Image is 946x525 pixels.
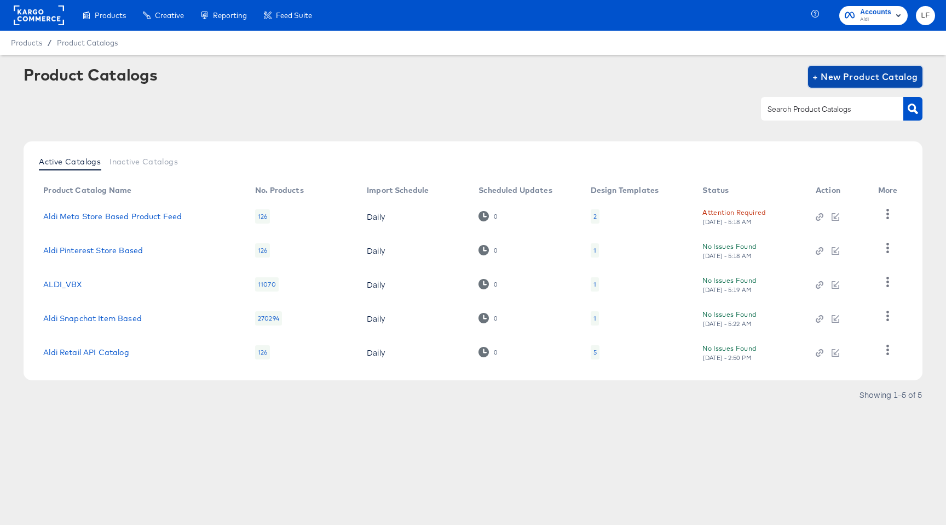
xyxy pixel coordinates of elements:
span: Products [11,38,42,47]
span: Reporting [213,11,247,20]
div: 1 [591,277,599,292]
div: 0 [478,245,498,255]
div: 126 [255,209,270,224]
div: 0 [493,247,498,254]
div: 1 [591,243,599,258]
a: Aldi Retail API Catalog [43,348,129,357]
td: Daily [358,233,470,267]
td: Daily [358,199,470,233]
div: Import Schedule [367,186,429,195]
span: + New Product Catalog [812,69,918,84]
div: Scheduled Updates [478,186,552,195]
span: LF [920,9,931,22]
span: Inactive Catalogs [109,157,178,166]
div: 0 [478,279,498,289]
button: AccountsAldi [839,6,908,25]
div: 0 [493,213,498,220]
div: 1 [593,280,596,289]
a: Product Catalogs [57,38,118,47]
div: 2 [593,212,597,221]
a: ALDI_VBX [43,280,82,289]
span: Active Catalogs [39,157,101,166]
th: Status [694,182,807,199]
div: 1 [591,311,599,326]
button: LF [916,6,935,25]
div: Showing 1–5 of 5 [859,391,922,398]
div: 5 [593,348,597,357]
span: Feed Suite [276,11,312,20]
span: Accounts [860,7,891,18]
div: Design Templates [591,186,659,195]
div: Product Catalog Name [43,186,131,195]
td: Daily [358,301,470,335]
div: 0 [478,211,498,221]
div: No. Products [255,186,304,195]
a: Aldi Snapchat Item Based [43,314,142,323]
div: 0 [478,313,498,323]
span: Aldi [860,15,891,24]
div: [DATE] - 5:18 AM [702,218,752,226]
div: 0 [493,281,498,288]
div: 126 [255,345,270,359]
th: Action [807,182,869,199]
div: 126 [255,243,270,258]
div: 1 [593,314,596,323]
input: Search Product Catalogs [765,103,882,116]
div: 270294 [255,311,282,326]
span: Products [95,11,126,20]
th: More [869,182,911,199]
div: 2 [591,209,599,224]
div: 1 [593,246,596,255]
td: Daily [358,267,470,301]
div: Product Catalogs [24,66,157,83]
a: Aldi Meta Store Based Product Feed [43,212,182,221]
div: 0 [493,315,498,322]
div: 0 [493,349,498,356]
a: Aldi Pinterest Store Based [43,246,143,255]
div: 0 [478,347,498,357]
div: 5 [591,345,599,359]
button: Attention Required[DATE] - 5:18 AM [702,207,765,226]
button: + New Product Catalog [808,66,922,88]
span: / [42,38,57,47]
div: 11070 [255,277,279,292]
td: Daily [358,335,470,369]
span: Creative [155,11,184,20]
div: Attention Required [702,207,765,218]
